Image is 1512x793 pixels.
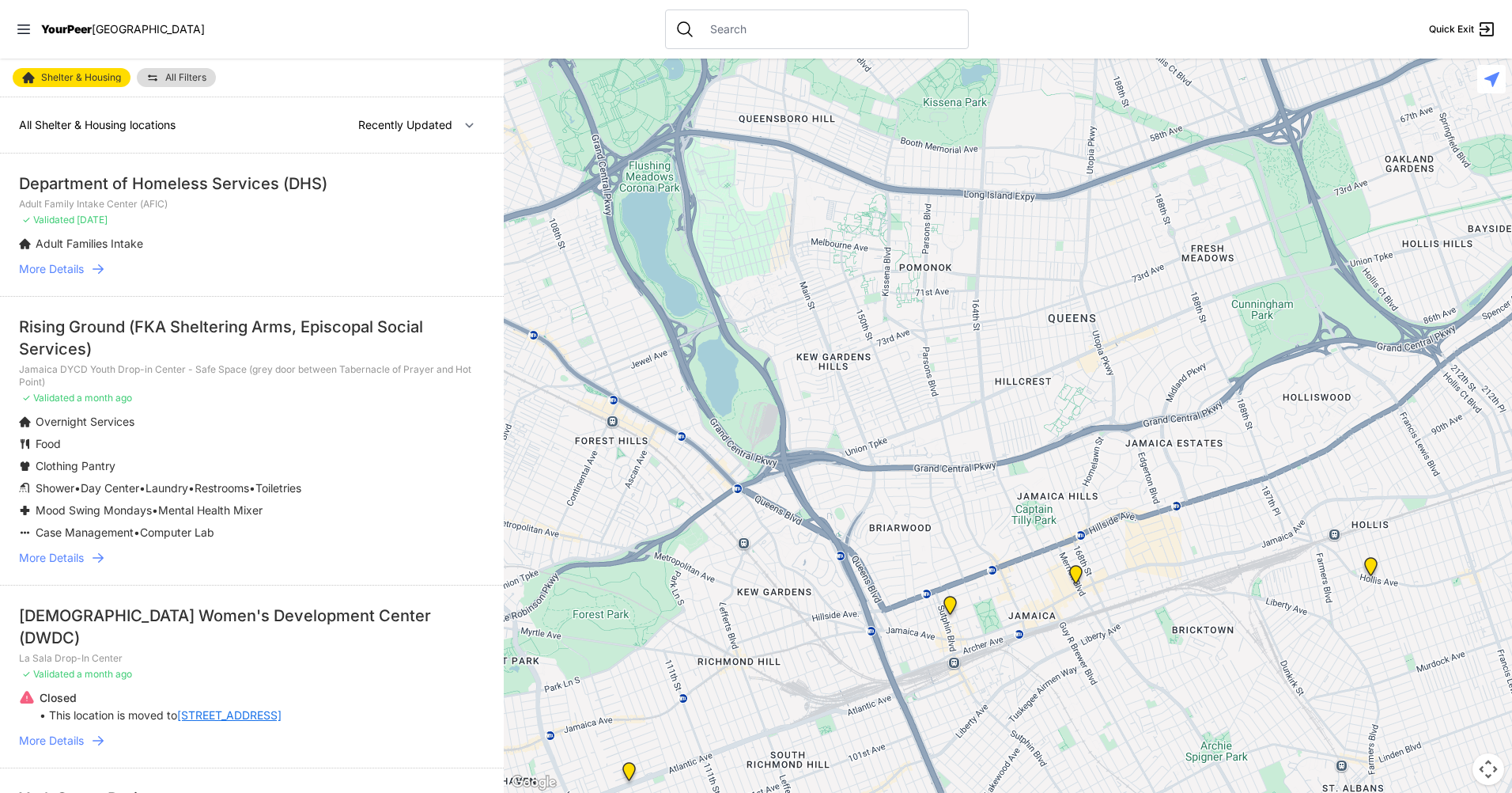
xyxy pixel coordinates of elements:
[701,21,958,37] input: Search
[19,118,176,131] span: All Shelter & Housing locations
[146,481,188,495] span: Laundry
[137,68,216,87] a: All Filters
[19,261,485,277] a: More Details
[22,392,74,404] span: ✓ Validated
[177,708,282,723] a: [STREET_ADDRESS]
[92,22,205,36] span: [GEOGRAPHIC_DATA]
[19,733,485,749] a: More Details
[41,22,92,36] span: YourPeer
[41,25,205,34] a: YourPeer[GEOGRAPHIC_DATA]
[1066,565,1086,590] div: Jamaica DYCD Youth Drop-in Center - Safe Space (grey door between Tabernacle of Prayer and Hot Po...
[36,459,115,472] span: Clothing Pantry
[139,481,146,495] span: •
[1429,23,1474,36] span: Quick Exit
[19,173,485,195] div: Department of Homeless Services (DHS)
[19,550,84,566] span: More Details
[40,708,282,723] p: • This location is moved to
[77,392,132,404] span: a month ago
[195,481,249,495] span: Restrooms
[77,668,132,680] span: a month ago
[36,503,152,517] span: Mood Swing Mondays
[619,762,639,787] div: Adult Drop-in Center
[40,690,282,706] p: Closed
[19,652,485,665] p: La Sala Drop-In Center
[36,437,61,450] span: Food
[19,316,485,360] div: Rising Ground (FKA Sheltering Arms, Episcopal Social Services)
[74,481,81,495] span: •
[36,237,143,250] span: Adult Families Intake
[36,526,134,539] span: Case Management
[36,415,134,428] span: Overnight Services
[140,526,214,539] span: Computer Lab
[36,481,74,495] span: Shower
[81,481,139,495] span: Day Center
[134,526,140,539] span: •
[22,214,74,226] span: ✓ Validated
[1472,753,1504,785] button: Map camera controls
[19,198,485,211] p: Adult Family Intake Center (AFIC)
[19,363,485,389] p: Jamaica DYCD Youth Drop-in Center - Safe Space (grey door between Tabernacle of Prayer and Hot Po...
[249,481,255,495] span: •
[22,668,74,680] span: ✓ Validated
[19,550,485,566] a: More Details
[13,68,130,87] a: Shelter & Housing
[508,772,560,793] a: Open this area in Google Maps (opens a new window)
[77,214,108,226] span: [DATE]
[158,503,263,517] span: Mental Health Mixer
[188,481,195,495] span: •
[508,772,560,793] img: Google
[152,503,158,517] span: •
[19,605,485,649] div: [DEMOGRAPHIC_DATA] Women's Development Center (DWDC)
[940,596,960,621] div: Queens Housing Court, Clerk's Office
[255,481,301,495] span: Toiletries
[19,733,84,749] span: More Details
[19,261,84,277] span: More Details
[1429,20,1496,39] a: Quick Exit
[41,73,121,82] span: Shelter & Housing
[165,73,206,82] span: All Filters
